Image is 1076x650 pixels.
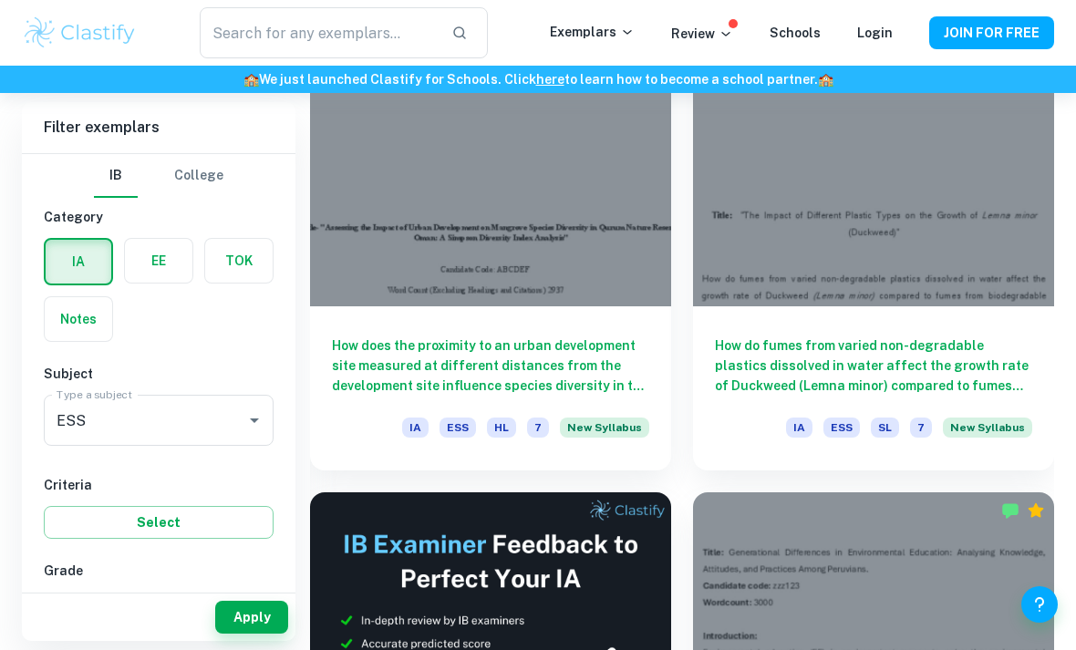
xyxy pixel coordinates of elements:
h6: Criteria [44,475,274,495]
h6: How do fumes from varied non-degradable plastics dissolved in water affect the growth rate of Duc... [715,335,1032,396]
span: New Syllabus [560,418,649,438]
span: IA [402,418,429,438]
div: Premium [1027,501,1045,520]
h6: Filter exemplars [22,102,295,153]
div: Starting from the May 2026 session, the ESS IA requirements have changed. We created this exempla... [560,418,649,449]
button: Select [44,506,274,539]
button: IB [94,154,138,198]
button: EE [125,239,192,283]
p: Exemplars [550,22,635,42]
a: Schools [770,26,821,40]
a: How does the proximity to an urban development site measured at different distances from the deve... [310,36,671,470]
h6: Grade [44,561,274,581]
div: Filter type choice [94,154,223,198]
span: ESS [440,418,476,438]
label: Type a subject [57,387,132,402]
span: SL [871,418,899,438]
img: Marked [1001,501,1019,520]
h6: How does the proximity to an urban development site measured at different distances from the deve... [332,335,649,396]
span: ESS [823,418,860,438]
img: Clastify logo [22,15,138,51]
button: IA [46,240,111,284]
a: Login [857,26,893,40]
h6: We just launched Clastify for Schools. Click to learn how to become a school partner. [4,69,1072,89]
span: New Syllabus [943,418,1032,438]
h6: Category [44,207,274,227]
button: Help and Feedback [1021,586,1058,623]
span: 🏫 [243,72,259,87]
a: here [536,72,564,87]
button: Open [242,408,267,433]
input: Search for any exemplars... [200,7,437,58]
span: IA [786,418,812,438]
button: JOIN FOR FREE [929,16,1054,49]
p: Review [671,24,733,44]
a: How do fumes from varied non-degradable plastics dissolved in water affect the growth rate of Duc... [693,36,1054,470]
span: 7 [527,418,549,438]
div: Starting from the May 2026 session, the ESS IA requirements have changed. We created this exempla... [943,418,1032,449]
span: 🏫 [818,72,833,87]
button: Apply [215,601,288,634]
button: TOK [205,239,273,283]
span: HL [487,418,516,438]
h6: Subject [44,364,274,384]
button: College [174,154,223,198]
span: 7 [910,418,932,438]
button: Notes [45,297,112,341]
